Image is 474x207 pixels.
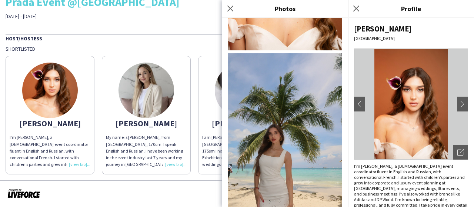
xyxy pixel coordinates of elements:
div: I’m [PERSON_NAME], a [DEMOGRAPHIC_DATA] event coordinator fluent in English and Russian, with con... [10,134,90,168]
div: [DATE] - [DATE] [6,13,168,20]
img: Crew avatar or photo [354,49,468,160]
h3: Photos [222,4,348,13]
div: Open photos pop-in [453,145,468,160]
img: thumb-8b9f0cc8-9f7a-4df8-92f1-3fcfe147ca90.jpg [22,63,78,118]
div: Host/Hostess [6,34,468,42]
span: I am [PERSON_NAME] [DATE] [GEOGRAPHIC_DATA] Russian, English 175sm I have big experience in event... [202,134,274,167]
h3: Profile [348,4,474,13]
div: [PERSON_NAME] [106,120,187,127]
div: [PERSON_NAME] [10,120,90,127]
img: Powered by Liveforce [7,188,40,198]
div: [PERSON_NAME] [354,24,468,34]
div: My name is [PERSON_NAME], from [GEOGRAPHIC_DATA], 170cm. I speak English and Russian. I have been... [106,134,187,168]
img: thumb-a9fbda4c-252d-425b-af8b-91dde0a5ca79.jpg [215,63,270,118]
img: thumb-68a84f77221b4.jpeg [118,63,174,118]
div: Shortlisted [6,46,468,52]
div: [PERSON_NAME] [202,120,283,127]
div: [GEOGRAPHIC_DATA] [354,36,468,41]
